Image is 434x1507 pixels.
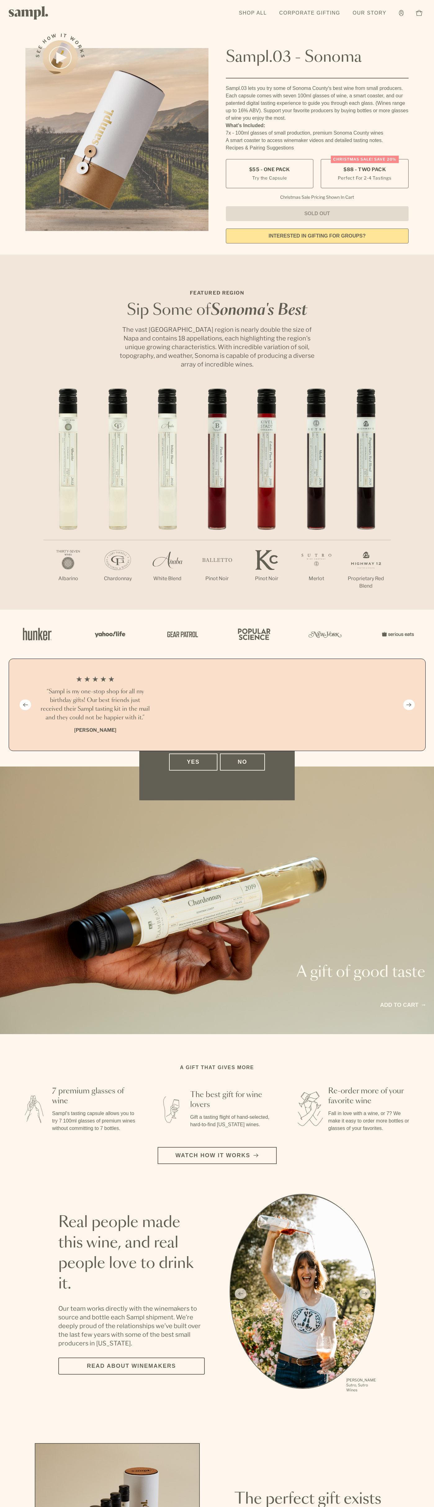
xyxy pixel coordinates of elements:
span: $55 - One Pack [249,166,290,173]
a: Add to cart [380,1001,425,1009]
li: 6 / 7 [292,389,341,602]
li: 7 / 7 [341,389,391,610]
div: slide 1 [230,1194,376,1394]
p: Merlot [292,575,341,582]
span: $88 - Two Pack [343,166,386,173]
p: White Blend [143,575,192,582]
ul: carousel [230,1194,376,1394]
button: Yes [169,753,217,771]
button: No [220,753,265,771]
a: Corporate Gifting [276,6,343,20]
small: Try the Capsule [252,175,287,181]
button: Next slide [403,700,415,710]
li: 3 / 7 [143,389,192,602]
img: Sampl.03 - Sonoma [25,48,208,231]
li: 4 / 7 [192,389,242,602]
small: Perfect For 2-4 Tastings [338,175,391,181]
p: Pinot Noir [192,575,242,582]
div: Christmas SALE! Save 20% [331,156,399,163]
button: See how it works [43,40,78,75]
button: Previous slide [20,700,31,710]
li: 2 / 7 [93,389,143,602]
button: Sold Out [226,206,409,221]
li: 5 / 7 [242,389,292,602]
a: Shop All [236,6,270,20]
li: 1 / 4 [39,671,151,738]
img: Sampl logo [9,6,48,20]
p: A gift of good taste [240,965,425,980]
p: Pinot Noir [242,575,292,582]
a: Our Story [350,6,390,20]
b: [PERSON_NAME] [74,727,116,733]
li: 1 / 7 [43,389,93,602]
p: Albarino [43,575,93,582]
a: interested in gifting for groups? [226,229,409,243]
h3: “Sampl is my one-stop shop for all my birthday gifts! Our best friends just received their Sampl ... [39,687,151,722]
p: Chardonnay [93,575,143,582]
p: Proprietary Red Blend [341,575,391,590]
p: [PERSON_NAME] Sutro, Sutro Wines [346,1378,376,1393]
